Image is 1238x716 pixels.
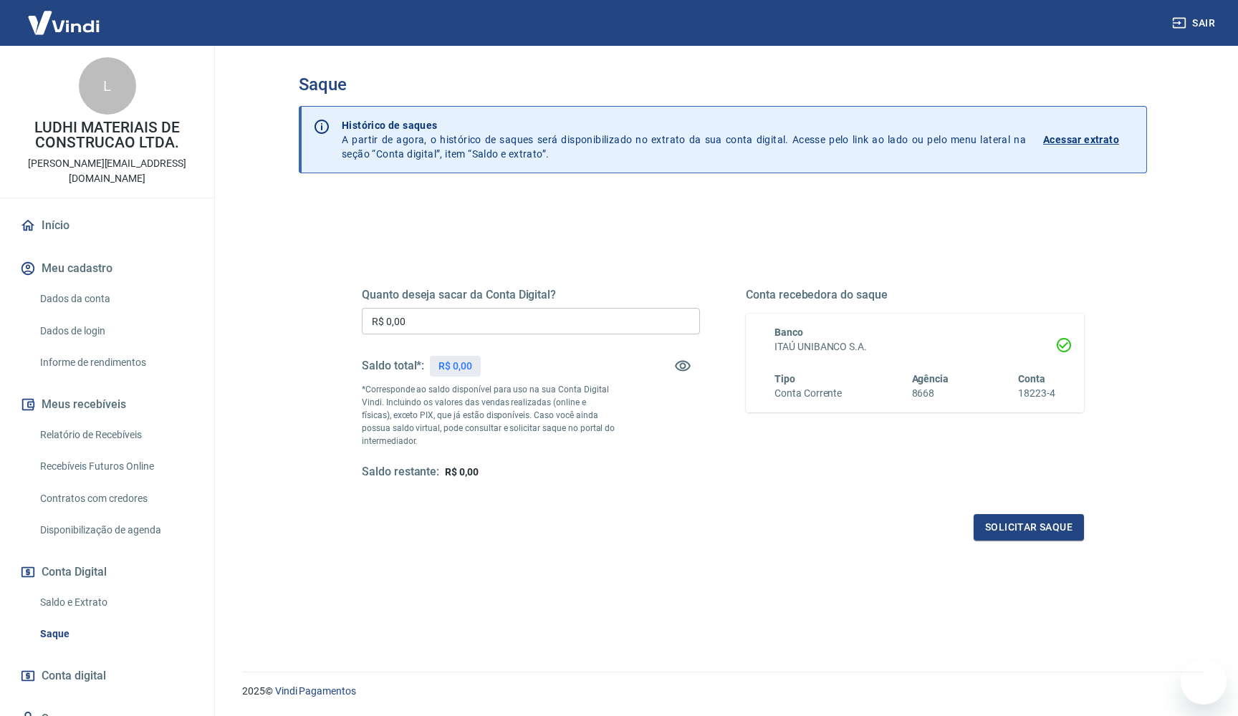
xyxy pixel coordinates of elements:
span: Banco [774,326,803,338]
a: Informe de rendimentos [34,348,197,377]
button: Conta Digital [17,556,197,588]
h6: ITAÚ UNIBANCO S.A. [774,339,1055,354]
p: 2025 © [242,684,1204,699]
a: Contratos com credores [34,484,197,513]
a: Disponibilização de agenda [34,516,197,545]
a: Vindi Pagamentos [275,685,356,697]
a: Saque [34,619,197,649]
a: Acessar extrato [1043,118,1135,161]
span: Conta digital [42,666,106,686]
p: LUDHI MATERIAIS DE CONSTRUCAO LTDA. [11,120,203,150]
button: Meu cadastro [17,253,197,284]
span: Conta [1018,373,1045,384]
button: Sair [1169,10,1221,37]
p: [PERSON_NAME][EMAIL_ADDRESS][DOMAIN_NAME] [11,156,203,186]
div: L [79,57,136,115]
p: R$ 0,00 [438,359,472,374]
p: Acessar extrato [1043,132,1119,147]
a: Relatório de Recebíveis [34,420,197,450]
iframe: Botão para abrir a janela de mensagens [1181,659,1227,705]
h6: 8668 [912,386,949,401]
a: Saldo e Extrato [34,588,197,617]
p: A partir de agora, o histórico de saques será disponibilizado no extrato da sua conta digital. Ac... [342,118,1026,161]
span: R$ 0,00 [445,466,479,478]
h5: Saldo restante: [362,465,439,480]
a: Dados de login [34,316,197,346]
h6: 18223-4 [1018,386,1055,401]
h6: Conta Corrente [774,386,842,401]
p: Histórico de saques [342,118,1026,132]
img: Vindi [17,1,110,44]
p: *Corresponde ao saldo disponível para uso na sua Conta Digital Vindi. Incluindo os valores das ve... [362,383,615,447]
button: Solicitar saque [974,514,1084,541]
a: Recebíveis Futuros Online [34,452,197,481]
button: Meus recebíveis [17,389,197,420]
span: Tipo [774,373,795,384]
h5: Quanto deseja sacar da Conta Digital? [362,288,700,302]
a: Dados da conta [34,284,197,314]
a: Início [17,210,197,241]
a: Conta digital [17,660,197,692]
h3: Saque [299,74,1147,95]
h5: Saldo total*: [362,359,424,373]
h5: Conta recebedora do saque [746,288,1084,302]
span: Agência [912,373,949,384]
